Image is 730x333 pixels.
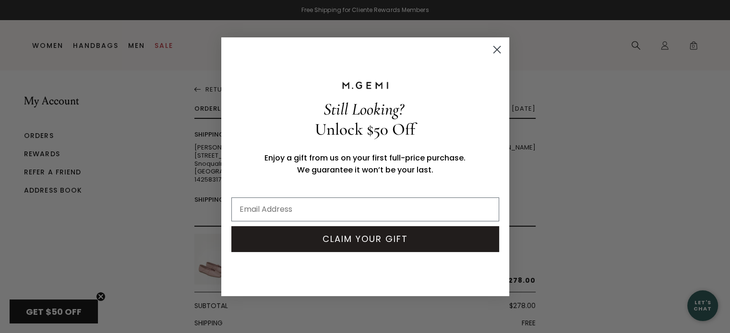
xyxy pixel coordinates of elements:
span: Enjoy a gift from us on your first full-price purchase. We guarantee it won’t be your last. [264,152,466,175]
span: Unlock $50 Off [315,119,415,139]
span: Still Looking? [323,99,404,119]
button: Close dialog [489,41,505,58]
input: Email Address [231,197,499,221]
button: CLAIM YOUR GIFT [231,226,499,252]
img: M.GEMI [341,81,389,90]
